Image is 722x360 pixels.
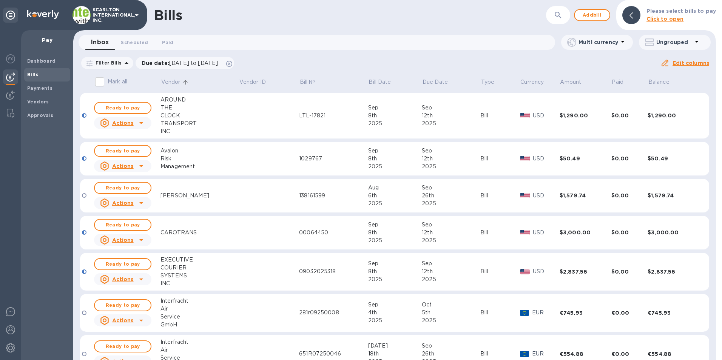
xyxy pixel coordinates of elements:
div: 1029767 [299,155,368,163]
p: Bill Date [369,78,391,86]
div: Bill [480,229,520,237]
div: TRANSPORT [160,120,239,128]
div: Sep [422,221,480,229]
div: 2025 [368,163,422,171]
span: Add bill [581,11,603,20]
div: 2025 [422,163,480,171]
div: $3,000.00 [560,229,611,236]
div: $2,837.56 [560,268,611,275]
div: 12th [422,268,480,275]
div: 2025 [422,275,480,283]
span: Paid [612,78,633,86]
p: Amount [560,78,581,86]
div: 4th [368,309,422,317]
span: Ready to pay [101,183,145,192]
div: Bill [480,192,520,200]
div: $1,290.00 [560,112,611,119]
div: CAROTRANS [160,229,239,237]
div: $0.00 [611,112,648,119]
div: $0.00 [611,155,648,162]
span: Bill Date [369,78,401,86]
div: Sep [422,342,480,350]
div: 2025 [368,200,422,208]
span: Ready to pay [101,342,145,351]
div: €745.93 [560,309,611,317]
img: USD [520,230,530,235]
span: Vendor ID [239,78,276,86]
p: Due Date [423,78,448,86]
b: Bills [27,72,39,77]
div: Sep [422,260,480,268]
div: Bill [480,155,520,163]
button: Ready to pay [94,219,151,231]
div: GmbH [160,321,239,329]
div: 12th [422,112,480,120]
span: Scheduled [121,38,148,46]
p: Ungrouped [656,38,692,46]
div: Bill [480,350,520,358]
div: EXECUTIVE [160,256,239,264]
div: 2025 [422,200,480,208]
b: Please select bills to pay [646,8,716,14]
div: $1,290.00 [648,112,699,119]
div: [DATE] [368,342,422,350]
div: $0.00 [611,229,648,236]
div: 8th [368,155,422,163]
div: $3,000.00 [648,229,699,236]
p: Due date : [142,59,222,67]
div: SYSTEMS [160,272,239,280]
div: 26th [422,350,480,358]
p: EUR [532,309,560,317]
div: $0.00 [611,192,648,199]
img: Logo [27,10,59,19]
span: Paid [162,38,173,46]
button: Ready to pay [94,145,151,157]
p: Vendor [161,78,180,86]
u: Actions [112,276,134,282]
div: Bill [480,112,520,120]
button: Addbill [574,9,610,21]
p: USD [533,192,560,200]
img: USD [520,113,530,118]
div: Bill [480,268,520,275]
div: Due date:[DATE] to [DATE] [136,57,234,69]
span: Inbox [91,37,109,48]
p: Filter Bills [93,60,122,66]
div: €554.88 [648,350,699,358]
span: Due Date [423,78,458,86]
div: 281r09250008 [299,309,368,317]
div: Air [160,346,239,354]
span: Ready to pay [101,146,145,155]
b: Payments [27,85,52,91]
button: Ready to pay [94,299,151,311]
div: €0.00 [611,350,648,358]
div: Interfracht [160,297,239,305]
div: COURIER [160,264,239,272]
p: USD [533,112,560,120]
span: Ready to pay [101,301,145,310]
div: €0.00 [611,309,648,317]
div: Service [160,313,239,321]
div: Avalon [160,147,239,155]
b: Dashboard [27,58,56,64]
span: Vendor [161,78,190,86]
div: INC [160,280,239,288]
div: 18th [368,350,422,358]
button: Ready to pay [94,340,151,352]
div: 138161599 [299,192,368,200]
div: Oct [422,301,480,309]
span: Bill № [300,78,325,86]
p: Currency [520,78,544,86]
div: 2025 [368,317,422,325]
p: KCARLTON INTERNATIONAL, INC. [93,7,130,23]
div: 8th [368,268,422,275]
b: Click to open [646,16,684,22]
div: Sep [422,104,480,112]
p: Mark all [108,78,127,86]
img: USD [520,156,530,161]
div: 2025 [368,275,422,283]
u: Actions [112,317,134,323]
p: Vendor ID [239,78,266,86]
div: $0.00 [611,268,648,275]
div: 651R07250046 [299,350,368,358]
